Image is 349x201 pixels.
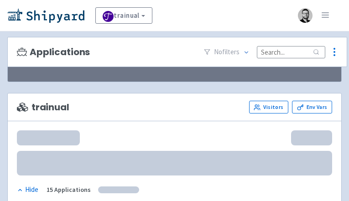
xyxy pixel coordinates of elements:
a: trainual [95,7,152,24]
h3: Applications [17,47,90,57]
span: No filter s [214,47,240,57]
div: Hide [17,185,38,195]
img: Shipyard logo [7,8,84,23]
input: Search... [257,46,325,58]
a: Visitors [249,101,288,113]
span: trainual [17,102,69,113]
div: 15 Applications [47,185,91,195]
a: Env Vars [292,101,332,113]
button: Hide [17,185,39,195]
